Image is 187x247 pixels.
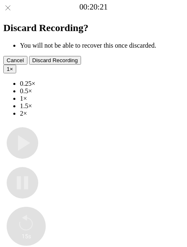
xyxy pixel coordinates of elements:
[20,110,184,117] li: 2×
[3,56,27,65] button: Cancel
[20,87,184,95] li: 0.5×
[3,65,16,73] button: 1×
[29,56,81,65] button: Discard Recording
[79,2,108,12] a: 00:20:21
[7,66,10,72] span: 1
[20,42,184,49] li: You will not be able to recover this once discarded.
[20,102,184,110] li: 1.5×
[3,22,184,34] h2: Discard Recording?
[20,80,184,87] li: 0.25×
[20,95,184,102] li: 1×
